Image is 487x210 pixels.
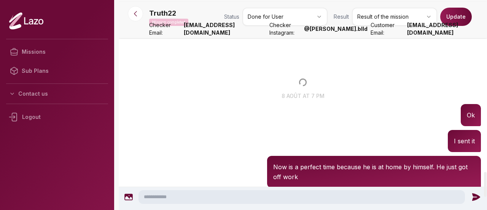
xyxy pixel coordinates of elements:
span: Checker Email: [149,21,181,37]
a: Missions [6,42,108,61]
a: Sub Plans [6,61,108,80]
button: Update [440,8,472,26]
p: Ok [467,110,475,120]
span: Result [334,13,349,21]
strong: @ [PERSON_NAME].blld [304,25,368,33]
p: Now is a perfect time because he is at home by himself. He just got off work [273,162,475,182]
strong: [EMAIL_ADDRESS][DOMAIN_NAME] [184,21,267,37]
p: 8 août at 7 pm [119,92,487,100]
p: I sent it [454,136,475,146]
p: Mission completed [149,19,188,26]
p: Truth22 [149,8,176,19]
div: Logout [6,107,108,127]
span: Status [224,13,239,21]
span: Customer Email: [371,21,404,37]
button: Contact us [6,87,108,101]
span: Checker Instagram: [269,21,301,37]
